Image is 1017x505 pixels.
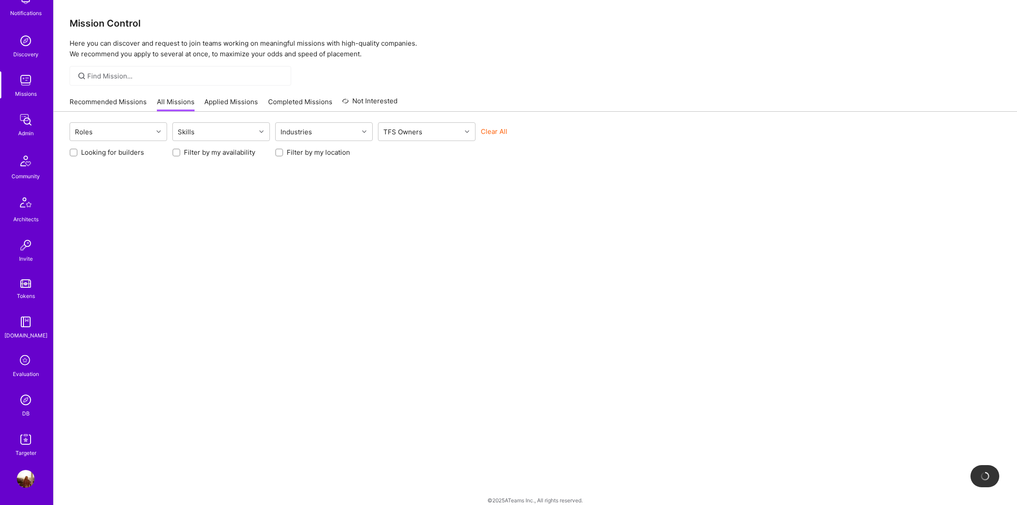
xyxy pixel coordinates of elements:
[362,129,366,134] i: icon Chevron
[17,236,35,254] img: Invite
[19,254,33,263] div: Invite
[268,97,332,112] a: Completed Missions
[4,331,47,340] div: [DOMAIN_NAME]
[278,125,314,138] div: Industries
[22,409,30,418] div: DB
[465,129,469,134] i: icon Chevron
[17,391,35,409] img: Admin Search
[81,148,144,157] label: Looking for builders
[18,129,34,138] div: Admin
[287,148,350,157] label: Filter by my location
[17,71,35,89] img: teamwork
[481,127,507,136] button: Clear All
[20,279,31,288] img: tokens
[204,97,258,112] a: Applied Missions
[15,150,36,172] img: Community
[17,352,34,369] i: icon SelectionTeam
[73,125,95,138] div: Roles
[15,193,36,215] img: Architects
[15,89,37,98] div: Missions
[77,71,87,81] i: icon SearchGrey
[979,470,991,482] img: loading
[184,148,255,157] label: Filter by my availability
[13,369,39,379] div: Evaluation
[13,215,39,224] div: Architects
[259,129,264,134] i: icon Chevron
[381,125,425,138] div: TFS Owners
[12,172,40,181] div: Community
[70,38,1001,59] p: Here you can discover and request to join teams working on meaningful missions with high-quality ...
[13,50,39,59] div: Discovery
[156,129,161,134] i: icon Chevron
[342,96,397,112] a: Not Interested
[70,97,147,112] a: Recommended Missions
[10,8,42,18] div: Notifications
[17,32,35,50] img: discovery
[70,18,1001,29] h3: Mission Control
[16,448,36,458] div: Targeter
[175,125,197,138] div: Skills
[87,71,284,81] input: Find Mission...
[17,111,35,129] img: admin teamwork
[17,431,35,448] img: Skill Targeter
[17,470,35,488] img: User Avatar
[17,291,35,301] div: Tokens
[157,97,195,112] a: All Missions
[15,470,37,488] a: User Avatar
[17,313,35,331] img: guide book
